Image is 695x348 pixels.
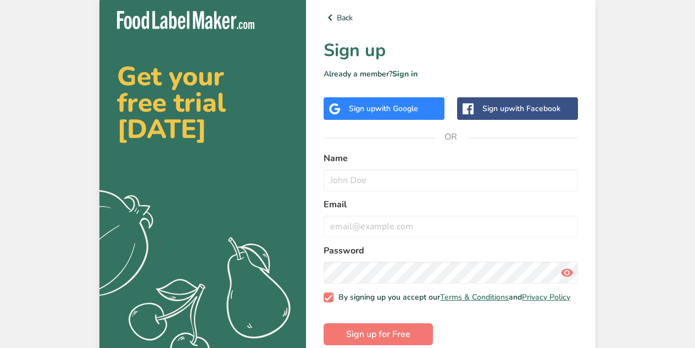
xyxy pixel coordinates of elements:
[375,103,418,114] span: with Google
[324,323,433,345] button: Sign up for Free
[324,198,578,211] label: Email
[324,216,578,237] input: email@example.com
[482,103,560,114] div: Sign up
[522,292,570,302] a: Privacy Policy
[392,69,418,79] a: Sign in
[435,120,468,153] span: OR
[333,292,571,302] span: By signing up you accept our and
[324,68,578,80] p: Already a member?
[346,328,410,341] span: Sign up for Free
[117,11,254,29] img: Food Label Maker
[440,292,509,302] a: Terms & Conditions
[324,244,578,257] label: Password
[324,169,578,191] input: John Doe
[349,103,418,114] div: Sign up
[509,103,560,114] span: with Facebook
[324,11,578,24] a: Back
[324,37,578,64] h1: Sign up
[324,152,578,165] label: Name
[117,63,288,142] h2: Get your free trial [DATE]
